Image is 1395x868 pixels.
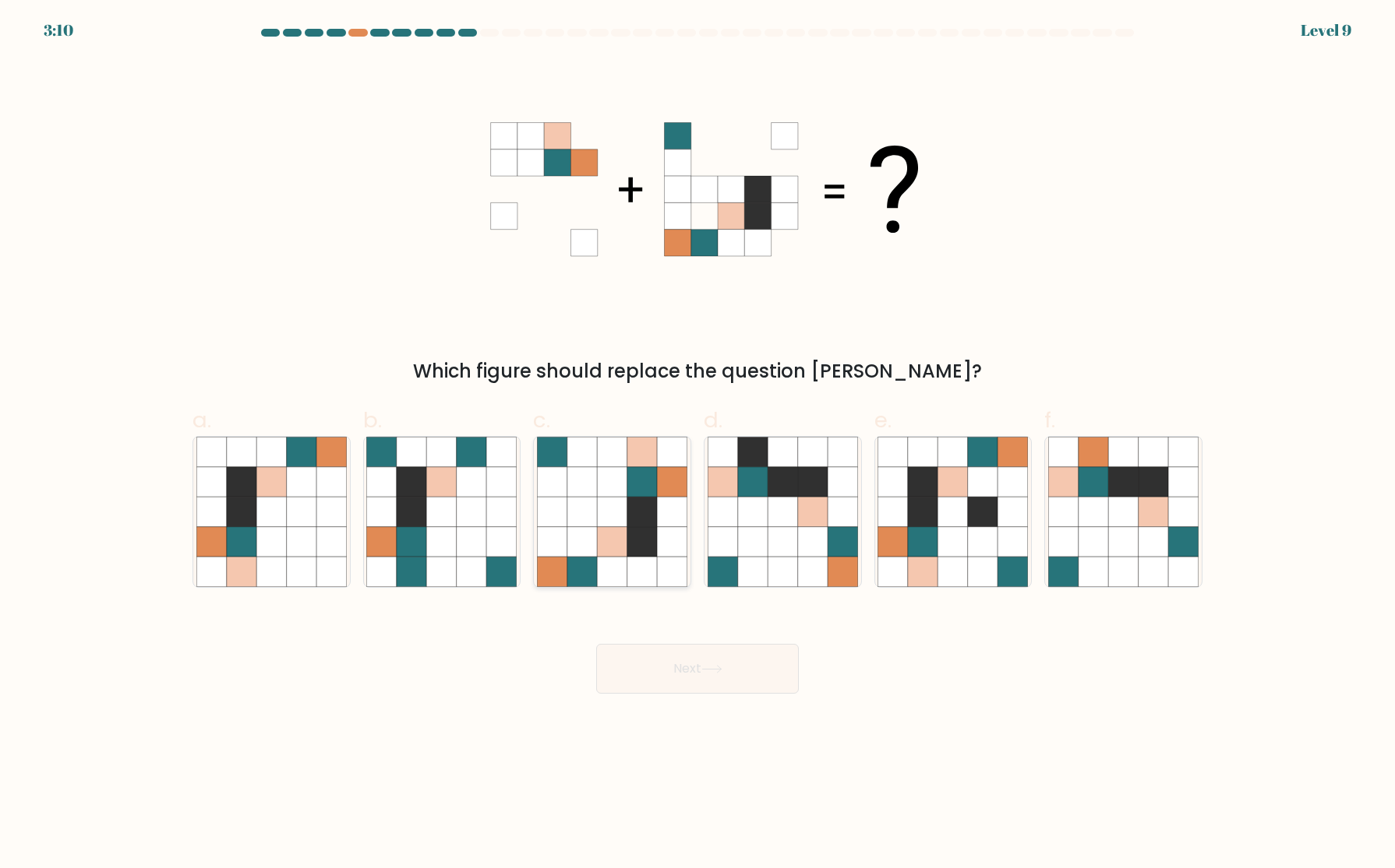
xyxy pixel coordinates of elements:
span: a. [192,405,211,435]
div: Which figure should replace the question [PERSON_NAME]? [202,357,1193,385]
span: f. [1044,405,1055,435]
span: c. [533,405,550,435]
span: e. [874,405,892,435]
div: 3:10 [44,19,73,42]
span: d. [704,405,722,435]
span: b. [363,405,382,435]
div: Level 9 [1301,19,1351,42]
button: Next [596,644,799,694]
